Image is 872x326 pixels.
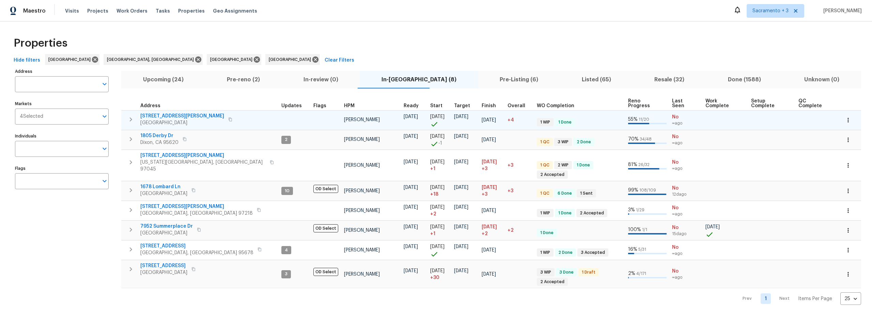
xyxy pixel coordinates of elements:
[430,274,439,281] span: + 30
[672,211,700,217] span: ∞ ago
[404,134,418,139] span: [DATE]
[213,7,257,14] span: Geo Assignments
[705,99,739,108] span: Work Complete
[313,185,338,193] span: OD Select
[628,188,638,193] span: 99 %
[672,99,694,108] span: Last Seen
[479,150,505,181] td: Scheduled to finish 3 day(s) late
[404,268,418,273] span: [DATE]
[100,112,109,121] button: Open
[430,211,436,217] span: + 2
[210,56,255,63] span: [GEOGRAPHIC_DATA]
[628,137,639,142] span: 70 %
[282,271,290,277] span: 3
[577,191,595,196] span: 1 Sent
[787,75,857,84] span: Unknown (0)
[140,243,253,249] span: [STREET_ADDRESS]
[454,103,476,108] div: Target renovation project end date
[100,144,109,153] button: Open
[557,270,576,275] span: 3 Done
[140,223,193,230] span: 7952 Summerplace Dr
[178,7,205,14] span: Properties
[628,247,637,252] span: 16 %
[508,163,513,168] span: +3
[508,228,514,233] span: +2
[751,99,787,108] span: Setup Complete
[505,221,534,240] td: 2 day(s) past target finish date
[140,159,266,173] span: [US_STATE][GEOGRAPHIC_DATA], [GEOGRAPHIC_DATA] 97045
[344,117,380,122] span: [PERSON_NAME]
[672,268,700,275] span: No
[427,130,451,149] td: Project started 1 days early
[555,162,571,168] span: 2 WIP
[344,228,380,233] span: [PERSON_NAME]
[15,166,109,170] label: Flags
[427,221,451,240] td: Project started 1 days late
[282,137,290,143] span: 2
[48,56,93,63] span: [GEOGRAPHIC_DATA]
[430,185,445,190] span: [DATE]
[430,268,445,273] span: [DATE]
[454,225,468,229] span: [DATE]
[344,272,380,277] span: [PERSON_NAME]
[639,117,649,121] span: 11 / 20
[577,210,607,216] span: 2 Accepted
[313,103,326,108] span: Flags
[672,159,700,166] span: No
[672,120,700,126] span: ∞ ago
[404,205,418,210] span: [DATE]
[404,160,418,164] span: [DATE]
[344,163,380,168] span: [PERSON_NAME]
[430,165,435,172] span: + 1
[482,208,496,213] span: [DATE]
[556,210,574,216] span: 1 Done
[404,244,418,249] span: [DATE]
[140,269,187,276] span: [GEOGRAPHIC_DATA]
[482,103,496,108] span: Finish
[628,208,635,212] span: 3 %
[639,188,656,192] span: 108 / 109
[404,185,418,190] span: [DATE]
[505,150,534,181] td: 3 day(s) past target finish date
[508,118,514,123] span: +4
[344,189,380,193] span: [PERSON_NAME]
[140,152,266,159] span: [STREET_ADDRESS][PERSON_NAME]
[156,9,170,13] span: Tasks
[454,160,468,164] span: [DATE]
[427,241,451,260] td: Project started on time
[140,139,178,146] span: Dixon, CA 95620
[761,293,771,304] a: Goto page 1
[798,99,829,108] span: QC Complete
[281,103,302,108] span: Updates
[140,119,224,126] span: [GEOGRAPHIC_DATA]
[538,172,567,178] span: 2 Accepted
[454,268,468,273] span: [DATE]
[364,75,474,84] span: In-[GEOGRAPHIC_DATA] (8)
[430,103,442,108] span: Start
[672,114,700,120] span: No
[23,7,46,14] span: Maestro
[672,251,700,257] span: ∞ ago
[638,163,650,167] span: 26 / 32
[282,188,292,194] span: 10
[438,140,442,147] span: -1
[404,103,419,108] span: Ready
[15,102,109,106] label: Markets
[14,40,67,47] span: Properties
[65,7,79,14] span: Visits
[140,230,193,237] span: [GEOGRAPHIC_DATA]
[140,190,187,197] span: [GEOGRAPHIC_DATA]
[508,103,525,108] span: Overall
[628,162,637,167] span: 81 %
[672,192,700,197] span: 12d ago
[427,260,451,288] td: Project started 30 days late
[140,113,224,119] span: [STREET_ADDRESS][PERSON_NAME]
[454,114,468,119] span: [DATE]
[404,225,418,229] span: [DATE]
[269,56,314,63] span: [GEOGRAPHIC_DATA]
[578,250,608,256] span: 3 Accepted
[344,248,380,252] span: [PERSON_NAME]
[140,203,253,210] span: [STREET_ADDRESS][PERSON_NAME]
[482,75,556,84] span: Pre-Listing (6)
[100,79,109,89] button: Open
